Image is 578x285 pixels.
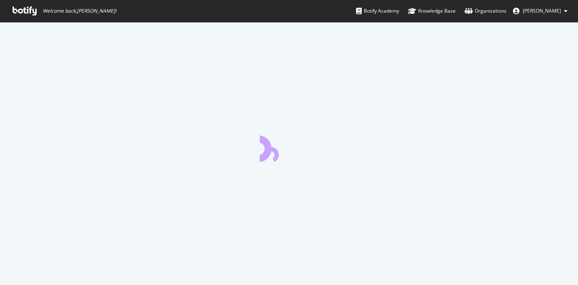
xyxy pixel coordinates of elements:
[43,8,116,14] span: Welcome back, [PERSON_NAME] !
[465,7,506,15] div: Organizations
[356,7,399,15] div: Botify Academy
[260,133,318,162] div: animation
[523,7,561,14] span: Jean-Baptiste Picot
[408,7,456,15] div: Knowledge Base
[506,4,574,17] button: [PERSON_NAME]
